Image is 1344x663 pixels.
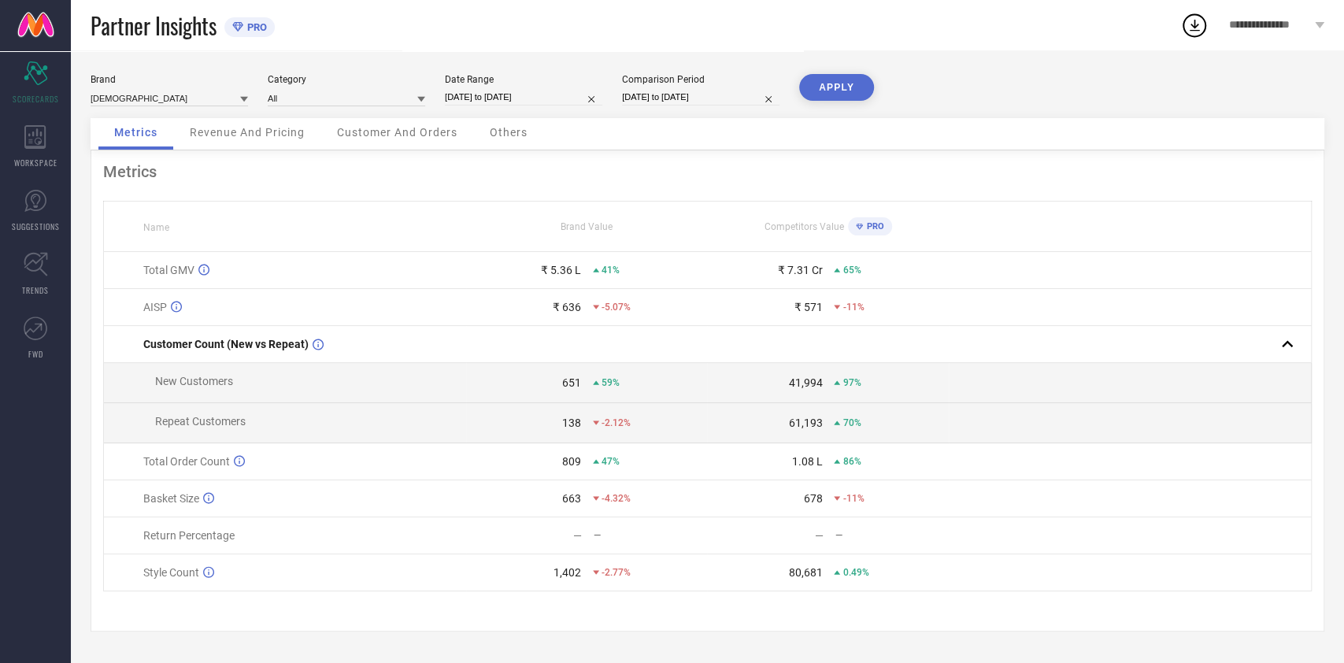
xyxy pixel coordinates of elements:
div: Category [268,74,425,85]
span: 65% [842,265,861,276]
div: Brand [91,74,248,85]
div: Comparison Period [622,74,779,85]
input: Select date range [445,89,602,106]
input: Select comparison period [622,89,779,106]
span: 86% [842,456,861,467]
div: 61,193 [788,417,822,429]
div: 41,994 [788,376,822,389]
div: 80,681 [788,566,822,579]
span: Partner Insights [91,9,217,42]
span: -4.32% [602,493,631,504]
div: Metrics [103,162,1312,181]
span: Name [143,222,169,233]
span: 70% [842,417,861,428]
span: SUGGESTIONS [12,220,60,232]
span: WORKSPACE [14,157,57,169]
div: — [573,529,582,542]
span: -2.77% [602,567,631,578]
span: Metrics [114,126,157,139]
span: -11% [842,302,864,313]
span: 41% [602,265,620,276]
div: 663 [562,492,581,505]
div: 678 [803,492,822,505]
span: AISP [143,301,167,313]
div: ₹ 571 [794,301,822,313]
span: Revenue And Pricing [190,126,305,139]
span: Return Percentage [143,529,235,542]
div: Date Range [445,74,602,85]
span: -5.07% [602,302,631,313]
div: — [835,530,948,541]
span: New Customers [155,375,233,387]
span: -2.12% [602,417,631,428]
span: Customer Count (New vs Repeat) [143,338,309,350]
button: APPLY [799,74,874,101]
span: Repeat Customers [155,415,246,428]
span: PRO [863,221,884,231]
div: — [594,530,707,541]
span: TRENDS [22,284,49,296]
div: ₹ 7.31 Cr [777,264,822,276]
span: Competitors Value [765,221,844,232]
span: 0.49% [842,567,868,578]
div: 1,402 [554,566,581,579]
div: Open download list [1180,11,1209,39]
div: 138 [562,417,581,429]
span: FWD [28,348,43,360]
div: ₹ 5.36 L [541,264,581,276]
span: 59% [602,377,620,388]
span: Brand Value [561,221,613,232]
div: — [814,529,823,542]
div: 651 [562,376,581,389]
div: ₹ 636 [553,301,581,313]
span: Total GMV [143,264,194,276]
span: -11% [842,493,864,504]
span: Others [490,126,528,139]
span: Customer And Orders [337,126,457,139]
span: SCORECARDS [13,93,59,105]
span: Style Count [143,566,199,579]
span: Total Order Count [143,455,230,468]
div: 809 [562,455,581,468]
span: 47% [602,456,620,467]
span: 97% [842,377,861,388]
div: 1.08 L [791,455,822,468]
span: PRO [243,21,267,33]
span: Basket Size [143,492,199,505]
